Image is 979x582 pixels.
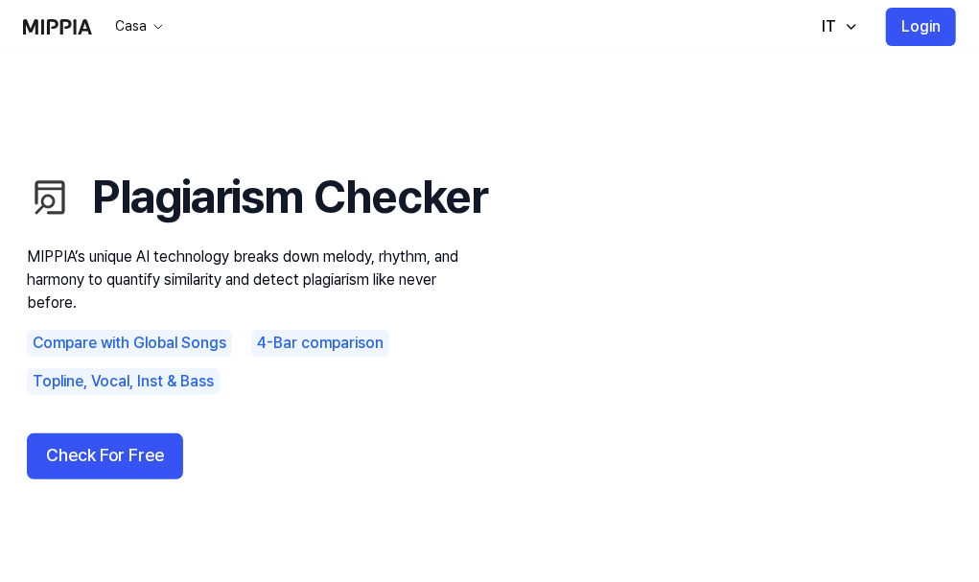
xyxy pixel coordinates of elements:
button: Login [886,8,956,46]
button: IT [803,8,871,46]
font: Casa [115,18,147,34]
h1: Plagiarism Checker [27,165,487,229]
button: Casa [111,17,166,36]
button: Check For Free [27,433,183,479]
font: Login [901,17,941,35]
div: Compare with Global Songs [27,330,232,357]
p: MIPPIA’s unique AI technology breaks down melody, rhythm, and harmony to quantify similarity and ... [27,245,487,314]
div: 4-Bar comparison [251,330,389,357]
div: Topline, Vocal, Inst & Bass [27,368,220,395]
font: IT [822,17,836,35]
img: logo [23,19,92,35]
